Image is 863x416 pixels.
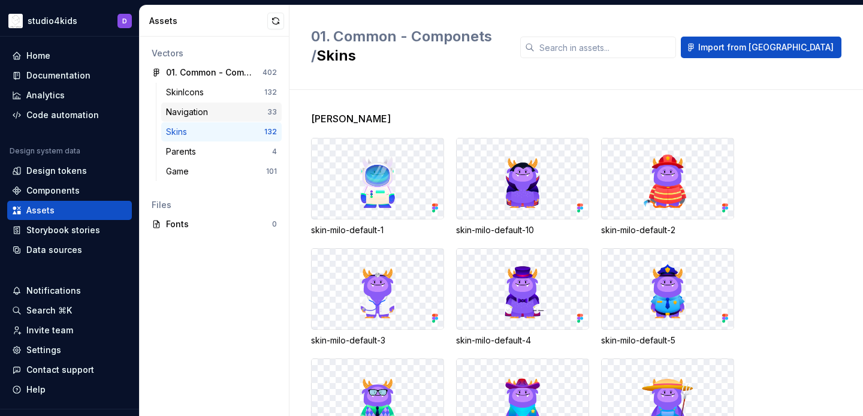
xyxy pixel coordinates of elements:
div: skin-milo-default-4 [456,334,589,346]
button: Help [7,380,132,399]
a: Fonts0 [147,215,282,234]
div: Fonts [166,218,272,230]
div: Design tokens [26,165,87,177]
div: skin-milo-default-3 [311,334,444,346]
button: Import from [GEOGRAPHIC_DATA] [681,37,841,58]
div: skin-milo-default-1 [311,224,444,236]
div: 101 [266,167,277,176]
a: Game101 [161,162,282,181]
div: 132 [264,88,277,97]
input: Search in assets... [535,37,676,58]
div: 402 [262,68,277,77]
div: skin-milo-default-10 [456,224,589,236]
div: 132 [264,127,277,137]
a: 01. Common - Componets402 [147,63,282,82]
a: Navigation33 [161,103,282,122]
a: Skins132 [161,122,282,141]
div: Code automation [26,109,99,121]
div: Help [26,384,46,396]
a: Home [7,46,132,65]
a: Analytics [7,86,132,105]
a: Documentation [7,66,132,85]
div: Invite team [26,324,73,336]
div: 0 [272,219,277,229]
div: Home [26,50,50,62]
div: Settings [26,344,61,356]
a: Code automation [7,105,132,125]
div: Files [152,199,277,211]
div: Data sources [26,244,82,256]
span: 01. Common - Componets / [311,28,492,64]
a: Parents4 [161,142,282,161]
a: Assets [7,201,132,220]
div: Navigation [166,106,213,118]
a: Components [7,181,132,200]
div: Analytics [26,89,65,101]
div: studio4kids [28,15,77,27]
div: 33 [267,107,277,117]
a: Storybook stories [7,221,132,240]
div: Assets [149,15,267,27]
a: Invite team [7,321,132,340]
div: skin-milo-default-5 [601,334,734,346]
div: 4 [272,147,277,156]
div: Assets [26,204,55,216]
div: Contact support [26,364,94,376]
div: Design system data [10,146,80,156]
div: Parents [166,146,201,158]
button: studio4kidsD [2,8,137,34]
div: Game [166,165,194,177]
button: Notifications [7,281,132,300]
button: Search ⌘K [7,301,132,320]
a: Design tokens [7,161,132,180]
div: SkinIcons [166,86,209,98]
a: Settings [7,340,132,360]
div: D [122,16,127,26]
div: Storybook stories [26,224,100,236]
div: 01. Common - Componets [166,67,255,79]
div: Search ⌘K [26,305,72,316]
div: skin-milo-default-2 [601,224,734,236]
div: Documentation [26,70,90,82]
div: Components [26,185,80,197]
a: Data sources [7,240,132,260]
button: Contact support [7,360,132,379]
div: Skins [166,126,192,138]
span: Import from [GEOGRAPHIC_DATA] [698,41,834,53]
img: f1dd3a2a-5342-4756-bcfa-e9eec4c7fc0d.png [8,14,23,28]
div: Vectors [152,47,277,59]
div: Notifications [26,285,81,297]
h2: Skins [311,27,506,65]
span: [PERSON_NAME] [311,111,391,126]
a: SkinIcons132 [161,83,282,102]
